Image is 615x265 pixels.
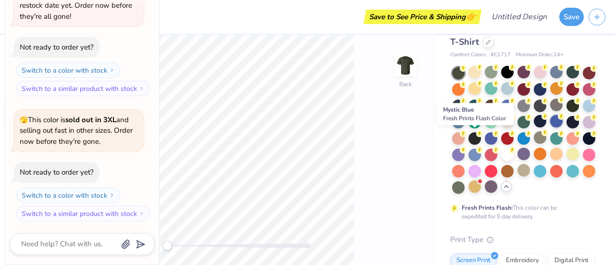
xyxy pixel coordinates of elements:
[559,8,584,26] button: Save
[438,103,514,125] div: Mystic Blue
[139,211,145,216] img: Switch to a similar product with stock
[20,42,94,52] div: Not ready to order yet?
[139,86,145,91] img: Switch to a similar product with stock
[516,51,564,59] span: Minimum Order: 24 +
[109,67,115,73] img: Switch to a color with stock
[16,63,120,78] button: Switch to a color with stock
[491,51,511,59] span: # C1717
[450,51,486,59] span: Comfort Colors
[366,10,479,24] div: Save to See Price & Shipping
[443,114,506,122] span: Fresh Prints Flash Color
[16,188,120,203] button: Switch to a color with stock
[484,7,554,26] input: Untitled Design
[396,56,415,75] img: Back
[16,81,150,96] button: Switch to a similar product with stock
[466,11,476,22] span: 👉
[462,204,513,212] strong: Fresh Prints Flash:
[20,115,28,125] span: 🫣
[109,192,115,198] img: Switch to a color with stock
[16,206,150,221] button: Switch to a similar product with stock
[450,234,596,245] div: Print Type
[20,167,94,177] div: Not ready to order yet?
[162,241,172,251] div: Accessibility label
[399,80,412,88] div: Back
[20,115,133,146] span: This color is and selling out fast in other sizes. Order now before they're gone.
[462,203,580,221] div: This color can be expedited for 5 day delivery.
[65,115,116,125] strong: sold out in 3XL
